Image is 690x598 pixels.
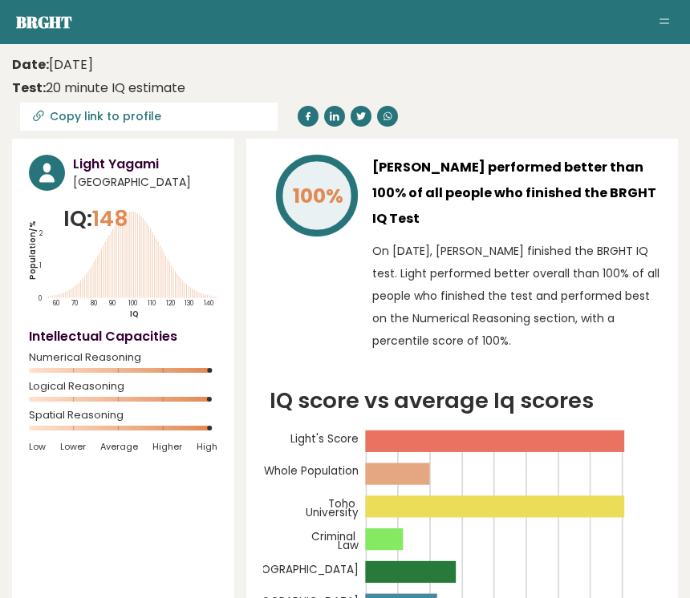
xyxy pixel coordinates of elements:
[29,354,217,361] span: Numerical Reasoning
[29,441,46,452] span: Low
[12,79,185,98] div: 20 minute IQ estimate
[71,299,78,308] tspan: 70
[338,538,359,553] tspan: Law
[92,204,128,233] span: 148
[91,299,97,308] tspan: 80
[27,220,38,280] tspan: Population/%
[100,441,138,452] span: Average
[73,174,217,191] span: [GEOGRAPHIC_DATA]
[655,13,674,32] button: Toggle navigation
[264,463,359,479] tspan: Whole Population
[128,299,137,308] tspan: 100
[204,299,213,308] tspan: 140
[293,182,343,210] tspan: 100%
[270,385,594,416] tspan: IQ score vs average Iq scores
[29,383,217,390] span: Logical Reasoning
[372,240,661,352] p: On [DATE], [PERSON_NAME] finished the BRGHT IQ test. Light performed better overall than 100% of ...
[129,308,138,318] tspan: IQ
[148,299,156,308] tspan: 110
[29,412,217,418] span: Spatial Reasoning
[60,441,86,452] span: Lower
[63,203,128,235] p: IQ:
[311,529,355,544] tspan: Criminal
[53,299,59,308] tspan: 60
[290,430,359,446] tspan: Light's Score
[39,294,42,303] tspan: 0
[12,55,93,75] time: [DATE]
[152,441,182,452] span: Higher
[39,261,42,270] tspan: 1
[197,441,217,452] span: High
[73,155,217,174] h3: Light Yagami
[39,229,43,238] tspan: 2
[328,496,355,511] tspan: Toho
[372,155,661,232] h3: [PERSON_NAME] performed better than 100% of all people who finished the BRGHT IQ Test
[306,505,359,520] tspan: University
[166,299,175,308] tspan: 120
[16,11,72,33] a: Brght
[109,299,116,308] tspan: 90
[29,327,217,346] h4: Intellectual Capacities
[242,562,359,577] tspan: [GEOGRAPHIC_DATA]
[12,55,49,74] b: Date:
[12,79,46,97] b: Test:
[185,299,193,308] tspan: 130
